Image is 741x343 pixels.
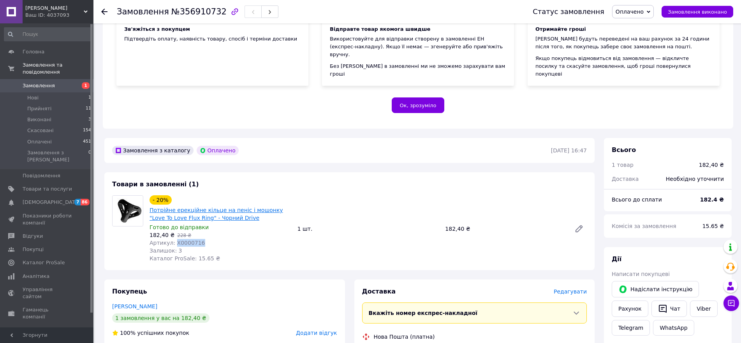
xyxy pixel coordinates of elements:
[23,259,65,266] span: Каталог ProSale
[400,103,437,108] span: Ок, зрозуміло
[23,199,80,206] span: [DEMOGRAPHIC_DATA]
[23,246,44,253] span: Покупці
[112,180,199,188] span: Товари в замовленні (1)
[23,172,60,179] span: Повідомлення
[535,55,712,78] div: Якщо покупець відмовиться від замовлення — відкличте посилку та скасуйте замовлення, щоб гроші по...
[197,146,239,155] div: Оплачено
[668,9,727,15] span: Замовлення виконано
[651,301,687,317] button: Чат
[74,199,81,205] span: 7
[551,147,587,154] time: [DATE] 16:47
[23,186,72,193] span: Товари та послуги
[690,301,717,317] a: Viber
[392,97,445,113] button: Ок, зрозуміло
[535,26,586,32] b: Отримайте гроші
[83,138,91,145] span: 451
[612,301,648,317] button: Рахунок
[88,94,91,101] span: 1
[112,329,189,337] div: успішних покупок
[120,330,136,336] span: 100%
[23,327,42,334] span: Маркет
[88,149,91,163] span: 0
[23,306,72,320] span: Гаманець компанії
[81,199,90,205] span: 86
[27,127,54,134] span: Скасовані
[699,161,724,169] div: 182,40 ₴
[369,310,478,316] span: Вкажіть номер експрес-накладної
[27,105,51,112] span: Прийняті
[101,8,107,16] div: Повернутися назад
[723,295,739,311] button: Чат з покупцем
[4,27,92,41] input: Пошук
[294,223,442,234] div: 1 шт.
[702,223,724,229] span: 15.65 ₴
[124,35,301,43] div: Підтвердіть оплату, наявність товару, спосіб і терміни доставки
[86,105,91,112] span: 11
[661,170,729,187] div: Необхідно уточнити
[150,207,283,221] a: Потрійне ерекційне кільце на пеніс і мошонку "Love To Love Flux Ring" - Чорний Drive
[23,286,72,300] span: Управління сайтом
[150,232,174,238] span: 182,40 ₴
[23,273,49,280] span: Аналітика
[150,255,220,262] span: Каталог ProSale: 15.65 ₴
[150,195,172,205] div: - 20%
[25,5,84,12] span: Дельта Драйв
[616,9,644,15] span: Оплачено
[535,35,712,51] div: [PERSON_NAME] будуть переведені на ваш рахунок за 24 години після того, як покупець забере своє з...
[113,196,143,226] img: Потрійне ерекційне кільце на пеніс і мошонку "Love To Love Flux Ring" - Чорний Drive
[23,82,55,89] span: Замовлення
[150,240,205,246] span: Артикул: X0000716
[612,223,676,229] span: Комісія за замовлення
[330,62,506,78] div: Без [PERSON_NAME] в замовленні ми не зможемо зарахувати вам гроші
[554,288,587,295] span: Редагувати
[171,7,227,16] span: №356910732
[700,196,724,203] b: 182.4 ₴
[27,94,39,101] span: Нові
[112,146,194,155] div: Замовлення з каталогу
[25,12,93,19] div: Ваш ID: 4037093
[362,288,396,295] span: Доставка
[296,330,337,336] span: Додати відгук
[330,26,430,32] b: Відправте товар якомога швидше
[23,212,72,226] span: Показники роботи компанії
[612,146,636,154] span: Всього
[571,221,587,237] a: Редагувати
[23,62,93,76] span: Замовлення та повідомлення
[330,35,506,58] div: Використовуйте для відправки створену в замовленні ЕН (експрес-накладну). Якщо її немає — згенеру...
[612,176,639,182] span: Доставка
[27,116,51,123] span: Виконані
[150,248,182,254] span: Залишок: 3
[27,149,88,163] span: Замовлення з [PERSON_NAME]
[612,320,650,336] a: Telegram
[442,223,568,234] div: 182,40 ₴
[117,7,169,16] span: Замовлення
[27,138,52,145] span: Оплачені
[112,303,157,309] a: [PERSON_NAME]
[662,6,733,18] button: Замовлення виконано
[612,281,699,297] button: Надіслати інструкцію
[23,233,43,240] span: Відгуки
[612,271,670,277] span: Написати покупцеві
[612,196,662,203] span: Всього до сплати
[112,288,147,295] span: Покупець
[83,127,91,134] span: 154
[112,313,209,323] div: 1 замовлення у вас на 182,40 ₴
[23,48,44,55] span: Головна
[533,8,604,16] div: Статус замовлення
[612,162,634,168] span: 1 товар
[82,82,90,89] span: 1
[653,320,694,336] a: WhatsApp
[177,233,191,238] span: 228 ₴
[612,255,621,263] span: Дії
[124,26,190,32] b: Зв'яжіться з покупцем
[372,333,437,341] div: Нова Пошта (платна)
[88,116,91,123] span: 3
[150,224,209,230] span: Готово до відправки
